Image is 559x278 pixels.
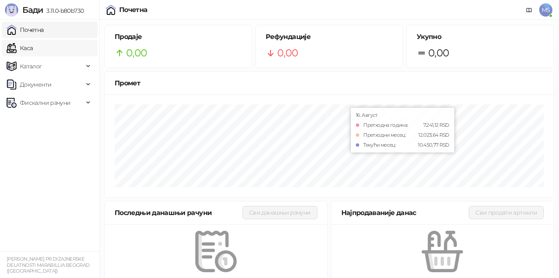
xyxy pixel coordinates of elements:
span: Бади [22,5,43,15]
img: Logo [5,3,18,17]
span: 0,00 [428,45,449,61]
span: Каталог [20,58,42,75]
div: Последњи данашњи рачуни [115,208,242,218]
h5: Укупно [417,32,544,42]
button: Сви данашњи рачуни [242,206,317,219]
div: Почетна [119,7,148,13]
span: Фискални рачуни [20,94,70,111]
h5: Продаје [115,32,242,42]
span: 3.11.0-b80b730 [43,7,84,15]
span: 0,00 [126,45,147,61]
div: Промет [115,78,544,88]
a: Документација [523,3,536,17]
div: Најпродаваније данас [341,208,469,218]
a: Почетна [7,22,44,38]
small: [PERSON_NAME] PR DIZAJNERSKE DELATNOSTI MARABILLIA BEOGRAD ([GEOGRAPHIC_DATA]) [7,256,89,274]
button: Сви продати артикли [469,206,544,219]
h5: Рефундације [266,32,393,42]
span: 0,00 [277,45,298,61]
span: Документи [20,76,51,93]
span: MS [539,3,552,17]
a: Каса [7,40,33,56]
